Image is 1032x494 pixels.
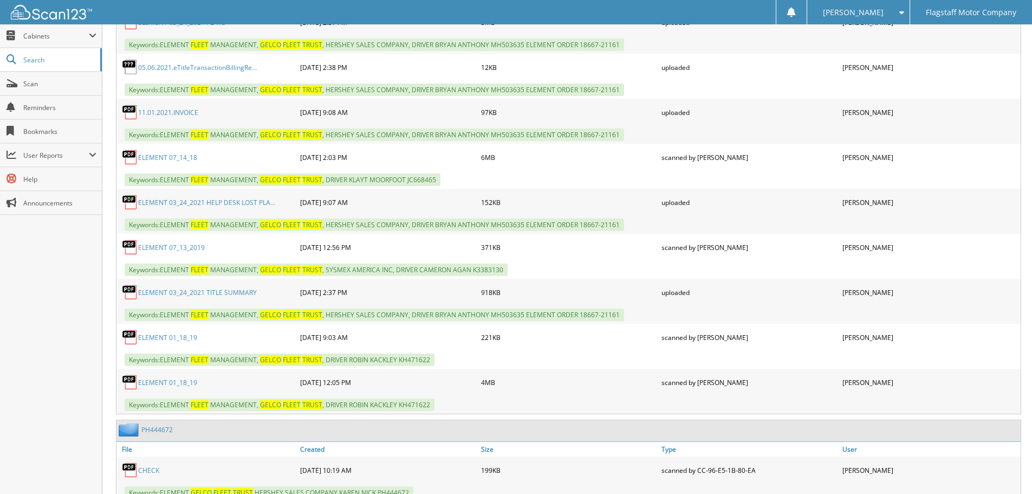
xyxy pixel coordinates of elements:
[191,355,209,364] span: F L E E T
[125,264,508,276] span: Keywords: E L E M E N T M A N A G E M E N T , , S Y S M E X A M E R I C A I N C , D R I V E R C A...
[125,219,624,231] span: Keywords: E L E M E N T M A N A G E M E N T , , H E R S H E Y S A L E S C O M P A N Y , D R I V E...
[125,84,624,96] span: Keywords: E L E M E N T M A N A G E M E N T , , H E R S H E Y S A L E S C O M P A N Y , D R I V E...
[302,400,322,409] span: T R U S T
[23,127,96,136] span: Bookmarks
[283,175,301,184] span: F L E E T
[840,101,1021,123] div: [PERSON_NAME]
[297,236,478,258] div: [DATE] 12:56 PM
[297,146,478,168] div: [DATE] 2:03 PM
[659,459,840,481] div: scanned by CC-96-E5-1B-80-EA
[138,153,197,162] a: ELEMENT 07_14_18
[260,175,281,184] span: G E L C O
[23,79,96,88] span: Scan
[302,265,322,274] span: T R U S T
[191,85,209,94] span: F L E E T
[23,175,96,184] span: Help
[283,85,301,94] span: F L E E T
[659,191,840,213] div: uploaded
[840,459,1021,481] div: [PERSON_NAME]
[125,39,624,51] span: Keywords: E L E M E N T M A N A G E M E N T , , H E R S H E Y S A L E S C O M P A N Y , D R I V E...
[302,40,322,49] span: T R U S T
[283,130,301,139] span: F L E E T
[122,329,138,345] img: PDF.png
[260,355,281,364] span: G E L C O
[125,309,624,321] span: Keywords: E L E M E N T M A N A G E M E N T , , H E R S H E Y S A L E S C O M P A N Y , D R I V E...
[297,371,478,393] div: [DATE] 12:05 PM
[840,236,1021,258] div: [PERSON_NAME]
[297,191,478,213] div: [DATE] 9:07 AM
[297,101,478,123] div: [DATE] 9:08 AM
[297,56,478,78] div: [DATE] 2:38 PM
[191,130,209,139] span: F L E E T
[260,400,281,409] span: G E L C O
[138,466,159,475] a: CHECK
[138,378,197,387] a: ELEMENT 01_18_19
[191,40,209,49] span: F L E E T
[926,9,1016,16] span: Flagstaff Motor Company
[840,281,1021,303] div: [PERSON_NAME]
[659,371,840,393] div: scanned by [PERSON_NAME]
[283,40,301,49] span: F L E E T
[659,101,840,123] div: uploaded
[283,355,301,364] span: F L E E T
[283,220,301,229] span: F L E E T
[478,146,659,168] div: 6MB
[122,59,138,75] img: generic.png
[283,310,301,319] span: F L E E T
[260,130,281,139] span: G E L C O
[297,326,478,348] div: [DATE] 9:03 AM
[260,220,281,229] span: G E L C O
[659,281,840,303] div: uploaded
[138,198,275,207] a: ELEMENT 03_24_2021 HELP DESK LOST PLA...
[478,236,659,258] div: 371KB
[138,333,197,342] a: ELEMENT 01_18_19
[840,326,1021,348] div: [PERSON_NAME]
[297,281,478,303] div: [DATE] 2:37 PM
[23,103,96,112] span: Reminders
[122,194,138,210] img: PDF.png
[125,174,440,186] span: Keywords: E L E M E N T M A N A G E M E N T , , D R I V E R K L A Y T M O O R F O O T J C 6 6 8 4...
[840,442,1021,457] a: User
[125,399,434,411] span: Keywords: E L E M E N T M A N A G E M E N T , , D R I V E R R O B I N K A C K L E Y K H 4 7 1 6 2 2
[116,442,297,457] a: File
[302,130,322,139] span: T R U S T
[122,149,138,165] img: PDF.png
[260,310,281,319] span: G E L C O
[260,265,281,274] span: G E L C O
[191,400,209,409] span: F L E E T
[297,442,478,457] a: Created
[23,31,89,41] span: Cabinets
[138,288,257,297] a: ELEMENT 03_24_2021 TITLE SUMMARY
[122,374,138,390] img: PDF.png
[141,425,173,434] a: PH444672
[191,310,209,319] span: F L E E T
[122,284,138,300] img: PDF.png
[125,354,434,366] span: Keywords: E L E M E N T M A N A G E M E N T , , D R I V E R R O B I N K A C K L E Y K H 4 7 1 6 2 2
[659,146,840,168] div: scanned by [PERSON_NAME]
[283,265,301,274] span: F L E E T
[23,198,96,208] span: Announcements
[283,400,301,409] span: F L E E T
[302,310,322,319] span: T R U S T
[23,55,95,65] span: Search
[23,151,89,160] span: User Reports
[978,442,1032,494] iframe: Chat Widget
[478,459,659,481] div: 199KB
[11,5,92,20] img: scan123-logo-white.svg
[840,371,1021,393] div: [PERSON_NAME]
[260,85,281,94] span: G E L C O
[122,239,138,255] img: PDF.png
[191,220,209,229] span: F L E E T
[191,175,209,184] span: F L E E T
[840,191,1021,213] div: [PERSON_NAME]
[119,423,141,437] img: folder2.png
[302,355,322,364] span: T R U S T
[478,371,659,393] div: 4MB
[840,146,1021,168] div: [PERSON_NAME]
[297,459,478,481] div: [DATE] 10:19 AM
[138,63,257,72] a: 05.06.2021.eTitleTransactionBillingRe...
[478,442,659,457] a: Size
[840,56,1021,78] div: [PERSON_NAME]
[823,9,884,16] span: [PERSON_NAME]
[478,281,659,303] div: 918KB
